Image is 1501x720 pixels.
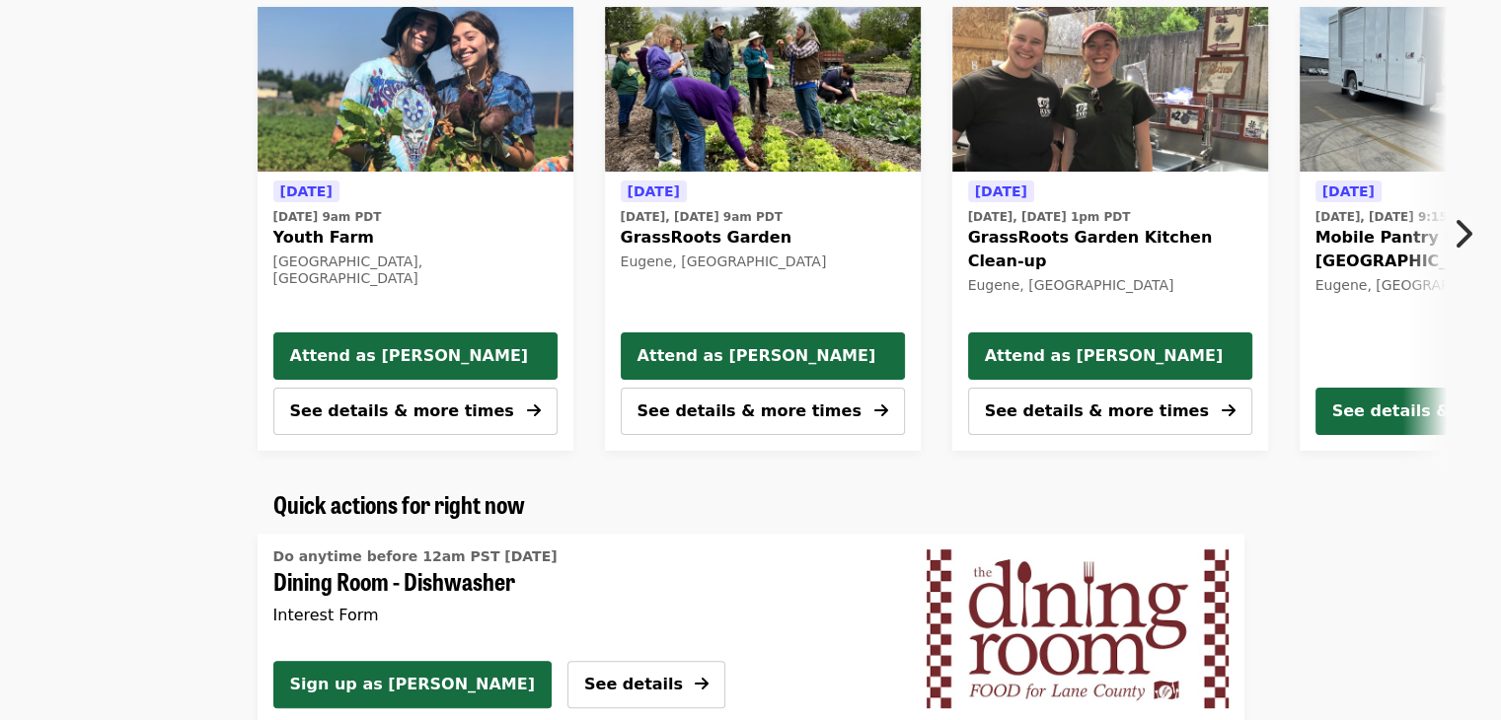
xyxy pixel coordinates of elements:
button: Attend as [PERSON_NAME] [968,332,1252,380]
img: GrassRoots Garden Kitchen Clean-up organized by FOOD For Lane County [952,7,1268,173]
a: See details for "GrassRoots Garden" [621,180,905,274]
span: Sign up as [PERSON_NAME] [290,673,535,696]
i: arrow-right icon [874,401,888,420]
button: Attend as [PERSON_NAME] [621,332,905,380]
span: Interest Form [273,606,379,624]
button: Sign up as [PERSON_NAME] [273,661,552,708]
span: [DATE] [628,183,680,199]
a: Youth Farm [258,7,573,173]
span: Attend as [PERSON_NAME] [638,344,888,368]
time: [DATE], [DATE] 1pm PDT [968,208,1131,226]
span: See details & more times [290,401,514,420]
a: See details for "Youth Farm" [273,180,558,291]
button: Next item [1436,206,1501,261]
i: arrow-right icon [527,401,541,420]
a: See details for "GrassRoots Garden Kitchen Clean-up" [968,180,1252,298]
span: Youth Farm [273,226,558,250]
button: See details & more times [968,388,1252,435]
img: GrassRoots Garden organized by FOOD For Lane County [605,7,921,173]
span: [DATE] [280,183,333,199]
span: Attend as [PERSON_NAME] [985,344,1236,368]
span: See details [584,675,683,693]
i: chevron-right icon [1453,215,1472,252]
span: See details & more times [985,401,1209,420]
span: See details & more times [638,401,862,420]
a: GrassRoots Garden [605,7,921,173]
a: See details for "Dining Room - Dishwasher" [273,541,879,635]
time: [DATE] 9am PDT [273,208,382,226]
span: [DATE] [1322,183,1375,199]
time: [DATE], [DATE] 9:15am PDT [1315,208,1499,226]
i: arrow-right icon [695,675,709,693]
button: See details [567,661,725,708]
button: Attend as [PERSON_NAME] [273,332,558,380]
span: Attend as [PERSON_NAME] [290,344,541,368]
i: arrow-right icon [1222,401,1236,420]
span: GrassRoots Garden Kitchen Clean-up [968,226,1252,273]
img: Dining Room - Dishwasher organized by FOOD For Lane County [927,549,1229,707]
div: Eugene, [GEOGRAPHIC_DATA] [968,277,1252,294]
div: [GEOGRAPHIC_DATA], [GEOGRAPHIC_DATA] [273,253,558,287]
span: Do anytime before 12am PST [DATE] [273,548,558,564]
a: GrassRoots Garden Kitchen Clean-up [952,7,1268,173]
span: Quick actions for right now [273,486,525,521]
span: GrassRoots Garden [621,226,905,250]
span: Dining Room - Dishwasher [273,567,879,596]
div: Eugene, [GEOGRAPHIC_DATA] [621,253,905,270]
button: See details & more times [273,388,558,435]
span: [DATE] [975,183,1027,199]
button: See details & more times [621,388,905,435]
time: [DATE], [DATE] 9am PDT [621,208,783,226]
img: Youth Farm organized by FOOD For Lane County [258,7,573,173]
